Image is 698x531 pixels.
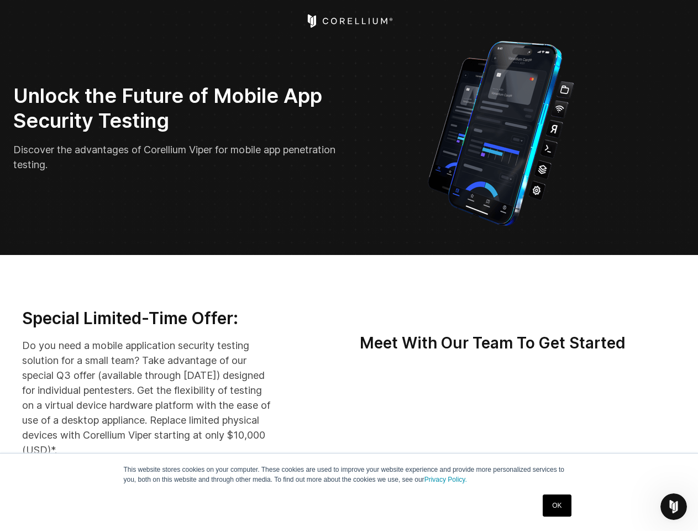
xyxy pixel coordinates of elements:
img: Corellium_VIPER_Hero_1_1x [418,35,584,228]
h3: Special Limited-Time Offer: [22,308,273,329]
strong: Meet With Our Team To Get Started [360,334,626,352]
a: OK [543,494,571,517]
a: Privacy Policy. [424,476,467,483]
a: Corellium Home [305,14,393,28]
iframe: Intercom live chat [660,493,687,520]
h2: Unlock the Future of Mobile App Security Testing [13,84,342,133]
p: This website stores cookies on your computer. These cookies are used to improve your website expe... [124,465,575,485]
span: Discover the advantages of Corellium Viper for mobile app penetration testing. [13,144,335,170]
